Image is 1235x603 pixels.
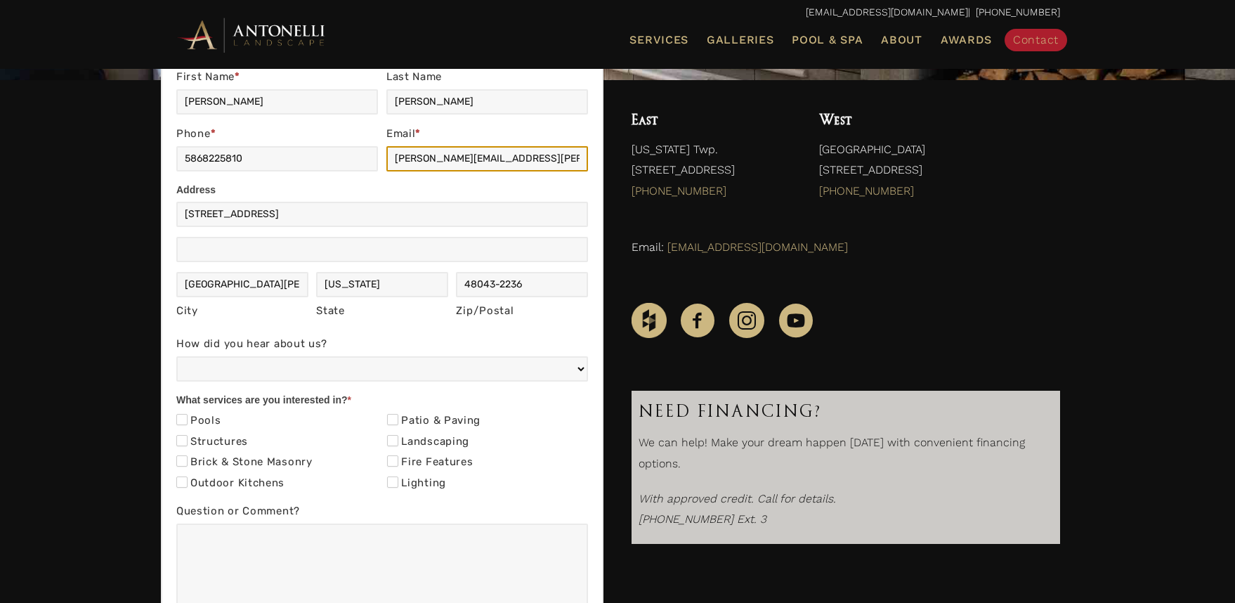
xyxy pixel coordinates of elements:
img: Antonelli Horizontal Logo [175,15,329,54]
h3: Need Financing? [639,398,1053,425]
a: Galleries [701,31,779,49]
span: Galleries [707,33,773,46]
input: Pools [176,414,188,425]
span: Contact [1013,33,1059,46]
input: Landscaping [387,435,398,446]
label: Fire Features [387,455,473,469]
div: Zip/Postal [456,301,588,321]
img: Houzz [632,303,667,338]
input: Michigan [316,272,448,297]
a: Services [624,31,694,49]
p: [US_STATE] Twp. [STREET_ADDRESS] [632,139,791,209]
label: Landscaping [387,435,469,449]
label: Structures [176,435,248,449]
a: [PHONE_NUMBER] [632,184,726,197]
div: What services are you interested in? [176,391,588,412]
a: [EMAIL_ADDRESS][DOMAIN_NAME] [667,240,848,254]
label: Last Name [386,67,588,89]
a: Awards [935,31,998,49]
a: About [875,31,928,49]
input: Structures [176,435,188,446]
input: Outdoor Kitchens [176,476,188,488]
label: Email [386,124,588,146]
label: Brick & Stone Masonry [176,455,313,469]
input: Fire Features [387,455,398,467]
h4: West [819,108,1060,132]
div: State [316,301,448,321]
p: [GEOGRAPHIC_DATA] [STREET_ADDRESS] [819,139,1060,209]
h4: East [632,108,791,132]
span: Services [629,34,688,46]
input: Brick & Stone Masonry [176,455,188,467]
a: Contact [1005,29,1067,51]
a: [PHONE_NUMBER] [819,184,914,197]
input: Patio & Paving [387,414,398,425]
input: Lighting [387,476,398,488]
div: City [176,301,308,321]
label: Question or Comment? [176,502,588,524]
label: Lighting [387,476,446,491]
label: Outdoor Kitchens [176,476,285,491]
label: Pools [176,414,221,428]
span: Email: [632,240,664,254]
label: First Name [176,67,378,89]
em: [PHONE_NUMBER] Ext. 3 [639,512,766,526]
p: We can help! Make your dream happen [DATE] with convenient financing options. [639,432,1053,481]
div: Address [176,181,588,202]
p: | [PHONE_NUMBER] [175,4,1060,22]
a: [EMAIL_ADDRESS][DOMAIN_NAME] [806,6,968,18]
label: Phone [176,124,378,146]
span: Awards [941,33,992,46]
i: With approved credit. Call for details. [639,492,836,505]
label: How did you hear about us? [176,335,588,356]
label: Patio & Paving [387,414,481,428]
span: Pool & Spa [792,33,863,46]
a: Pool & Spa [786,31,868,49]
span: About [881,34,922,46]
